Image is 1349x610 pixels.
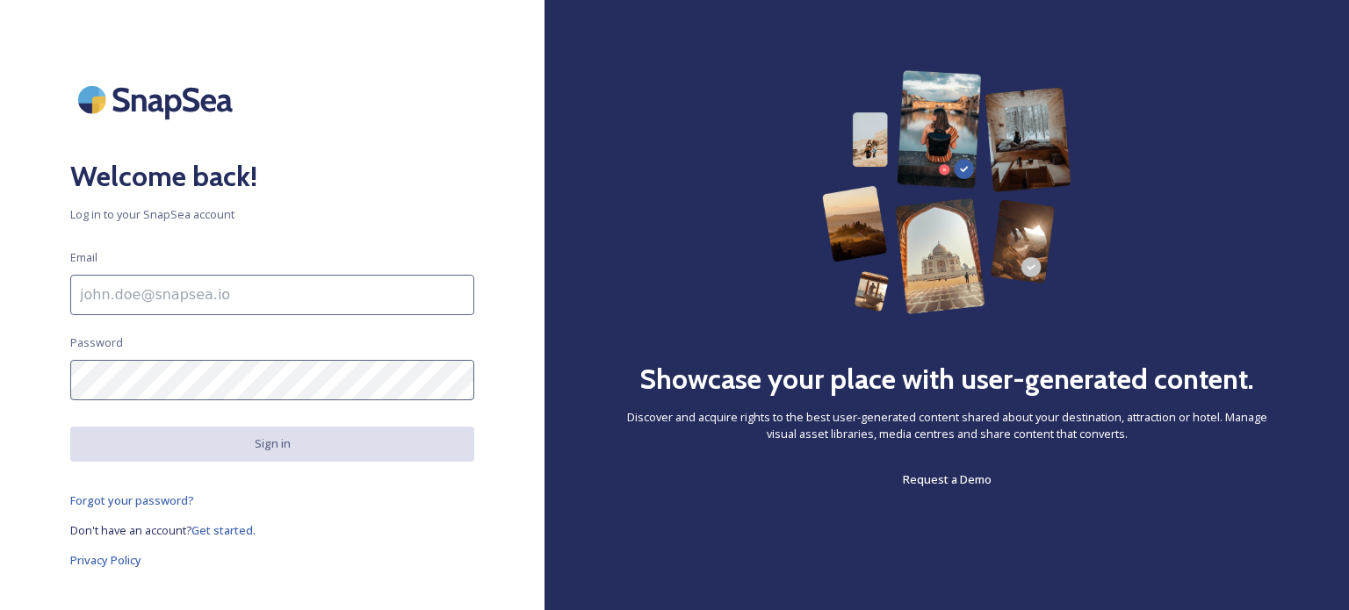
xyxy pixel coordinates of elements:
span: Don't have an account? [70,522,191,538]
a: Don't have an account?Get started. [70,520,474,541]
span: Email [70,249,97,266]
input: john.doe@snapsea.io [70,275,474,315]
span: Request a Demo [903,471,992,487]
span: Password [70,334,123,351]
h2: Welcome back! [70,155,474,197]
span: Discover and acquire rights to the best user-generated content shared about your destination, att... [615,409,1279,442]
span: Forgot your password? [70,492,194,508]
span: Get started. [191,522,256,538]
a: Request a Demo [903,469,992,490]
span: Privacy Policy [70,552,141,568]
a: Privacy Policy [70,549,474,571]
a: Forgot your password? [70,490,474,511]
img: 63b42ca75bacad526042e722_Group%20154-p-800.png [822,70,1071,314]
img: SnapSea Logo [70,70,246,129]
h2: Showcase your place with user-generated content. [639,358,1254,400]
span: Log in to your SnapSea account [70,206,474,223]
button: Sign in [70,427,474,461]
